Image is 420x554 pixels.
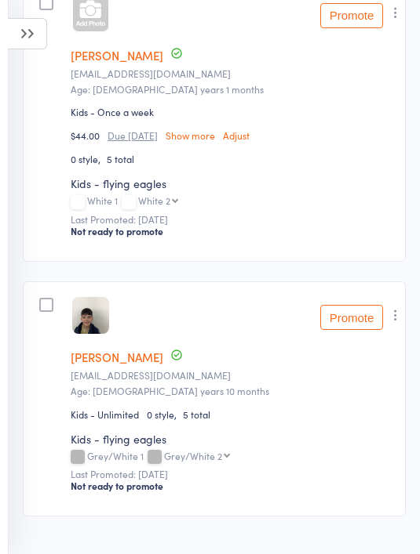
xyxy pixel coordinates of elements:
[147,407,183,421] span: 0 style
[71,469,395,480] small: Last Promoted: [DATE]
[71,480,395,492] div: Not ready to promote
[71,225,395,237] div: Not ready to promote
[138,195,170,205] div: White 2
[183,407,210,421] span: 5 total
[71,47,163,63] a: [PERSON_NAME]
[107,152,134,165] span: 5 total
[320,305,383,330] button: Promote
[164,451,222,461] div: Grey/White 2
[71,407,139,421] div: Kids - Unlimited
[71,82,264,96] span: Age: [DEMOGRAPHIC_DATA] years 1 months
[71,370,395,381] small: nataliestanic@hotmail.com
[71,129,395,142] div: $44.00
[320,3,383,28] button: Promote
[223,130,250,140] a: Adjust
[71,105,154,118] div: Kids - Once a week
[71,349,163,365] a: [PERSON_NAME]
[71,214,395,225] small: Last Promoted: [DATE]
[71,152,107,165] span: 0 style
[71,176,395,191] div: Kids - flying eagles
[71,68,395,79] small: zhli7902@gmail.com
[71,431,395,447] div: Kids - flying eagles
[71,384,269,397] span: Age: [DEMOGRAPHIC_DATA] years 10 months
[108,130,158,141] small: Due [DATE]
[71,195,395,208] div: White 1
[166,130,215,140] a: Show more
[72,297,109,334] img: image1720827988.png
[71,451,395,464] div: Grey/White 1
